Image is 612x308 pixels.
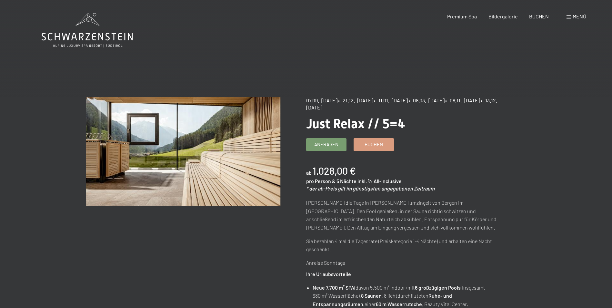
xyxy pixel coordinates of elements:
em: * der ab-Preis gilt im günstigsten angegebenen Zeitraum [306,185,435,191]
strong: Neue 7.700 m² SPA [313,284,354,291]
img: Just Relax // 5=4 [86,97,280,206]
span: • 21.12.–[DATE] [338,97,373,103]
b: 1.028,00 € [313,165,356,177]
span: 07.09.–[DATE] [306,97,337,103]
p: Anreise Sonntags [306,259,501,267]
a: BUCHEN [529,13,549,19]
p: Sie bezahlen 4 mal die Tagesrate (Preiskategorie 1-4 Nächte) und erhalten eine Nacht geschenkt. [306,237,501,253]
span: Anfragen [314,141,338,148]
strong: Ihre Urlaubsvorteile [306,271,351,277]
span: pro Person & [306,178,336,184]
span: • 11.01.–[DATE] [374,97,408,103]
a: Bildergalerie [488,13,518,19]
strong: 6 großzügigen Pools [415,284,461,291]
span: Menü [573,13,586,19]
span: 5 Nächte [336,178,356,184]
strong: 8 Saunen [361,293,382,299]
strong: 60 m Wasserrutsche [376,301,422,307]
span: Buchen [365,141,383,148]
a: Buchen [354,139,394,151]
span: • 08.11.–[DATE] [445,97,480,103]
span: Just Relax // 5=4 [306,116,405,131]
span: ab [306,169,312,176]
a: Premium Spa [447,13,477,19]
p: [PERSON_NAME] die Tage in [PERSON_NAME] umzingelt von Bergen im [GEOGRAPHIC_DATA]. Den Pool genie... [306,199,501,231]
span: • 08.03.–[DATE] [408,97,445,103]
span: inkl. ¾ All-Inclusive [357,178,402,184]
a: Anfragen [306,139,346,151]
